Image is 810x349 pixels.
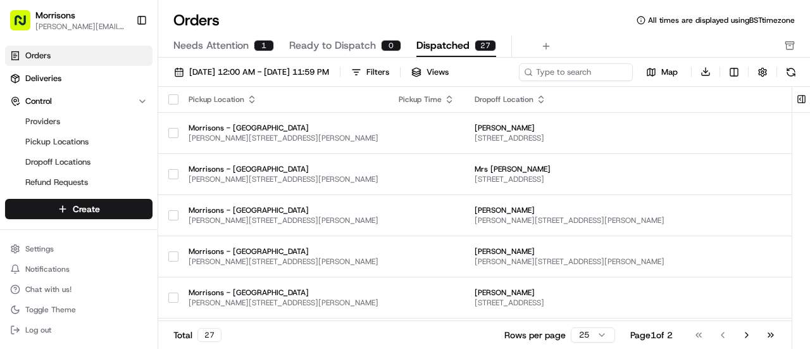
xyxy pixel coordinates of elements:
[35,9,75,22] button: Morrisons
[427,67,449,78] span: Views
[102,178,208,201] a: 💻API Documentation
[638,65,686,80] button: Map
[13,120,35,143] img: 1736555255976-a54dd68f-1ca7-489b-9aae-adbdc363a1c4
[20,113,137,130] a: Providers
[25,156,90,168] span: Dropoff Locations
[504,329,566,341] p: Rows per page
[25,264,70,274] span: Notifications
[25,50,51,61] span: Orders
[89,213,153,224] a: Powered byPylon
[197,328,221,342] div: 27
[25,177,88,188] span: Refund Requests
[406,63,454,81] button: Views
[25,96,52,107] span: Control
[173,328,221,342] div: Total
[25,244,54,254] span: Settings
[254,40,274,51] div: 1
[189,288,378,298] span: Morrisons - [GEOGRAPHIC_DATA]
[5,91,153,111] button: Control
[289,38,376,53] span: Ready to Dispatch
[189,67,329,78] span: [DATE] 12:00 AM - [DATE] 11:59 PM
[215,124,230,139] button: Start new chat
[5,5,131,35] button: Morrisons[PERSON_NAME][EMAIL_ADDRESS][PERSON_NAME][DOMAIN_NAME]
[20,174,137,191] a: Refund Requests
[73,203,100,215] span: Create
[189,94,378,105] div: Pickup Location
[189,133,378,143] span: [PERSON_NAME][STREET_ADDRESS][PERSON_NAME]
[5,240,153,258] button: Settings
[8,178,102,201] a: 📗Knowledge Base
[5,260,153,278] button: Notifications
[661,67,678,78] span: Map
[366,67,389,78] div: Filters
[43,133,160,143] div: We're available if you need us!
[25,116,60,127] span: Providers
[648,15,795,25] span: All times are displayed using BST timezone
[5,321,153,339] button: Log out
[399,94,454,105] div: Pickup Time
[107,184,117,194] div: 💻
[13,12,38,37] img: Nash
[5,199,153,219] button: Create
[782,63,800,81] button: Refresh
[189,246,378,257] span: Morrisons - [GEOGRAPHIC_DATA]
[189,174,378,184] span: [PERSON_NAME][STREET_ADDRESS][PERSON_NAME]
[25,73,61,84] span: Deliveries
[5,301,153,319] button: Toggle Theme
[173,38,249,53] span: Needs Attention
[173,10,220,30] h1: Orders
[5,281,153,298] button: Chat with us!
[20,133,137,151] a: Pickup Locations
[35,22,126,32] button: [PERSON_NAME][EMAIL_ADDRESS][PERSON_NAME][DOMAIN_NAME]
[33,81,228,94] input: Got a question? Start typing here...
[189,164,378,174] span: Morrisons - [GEOGRAPHIC_DATA]
[475,40,496,51] div: 27
[126,214,153,224] span: Pylon
[189,215,378,225] span: [PERSON_NAME][STREET_ADDRESS][PERSON_NAME]
[25,183,97,196] span: Knowledge Base
[25,325,51,335] span: Log out
[630,329,673,341] div: Page 1 of 2
[20,153,137,171] a: Dropoff Locations
[189,123,378,133] span: Morrisons - [GEOGRAPHIC_DATA]
[519,63,633,81] input: Type to search
[120,183,203,196] span: API Documentation
[381,40,401,51] div: 0
[13,50,230,70] p: Welcome 👋
[189,298,378,308] span: [PERSON_NAME][STREET_ADDRESS][PERSON_NAME]
[25,305,76,315] span: Toggle Theme
[189,205,378,215] span: Morrisons - [GEOGRAPHIC_DATA]
[346,63,395,81] button: Filters
[5,68,153,89] a: Deliveries
[189,257,378,267] span: [PERSON_NAME][STREET_ADDRESS][PERSON_NAME]
[25,136,89,148] span: Pickup Locations
[25,284,72,295] span: Chat with us!
[5,46,153,66] a: Orders
[416,38,470,53] span: Dispatched
[13,184,23,194] div: 📗
[168,63,335,81] button: [DATE] 12:00 AM - [DATE] 11:59 PM
[43,120,208,133] div: Start new chat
